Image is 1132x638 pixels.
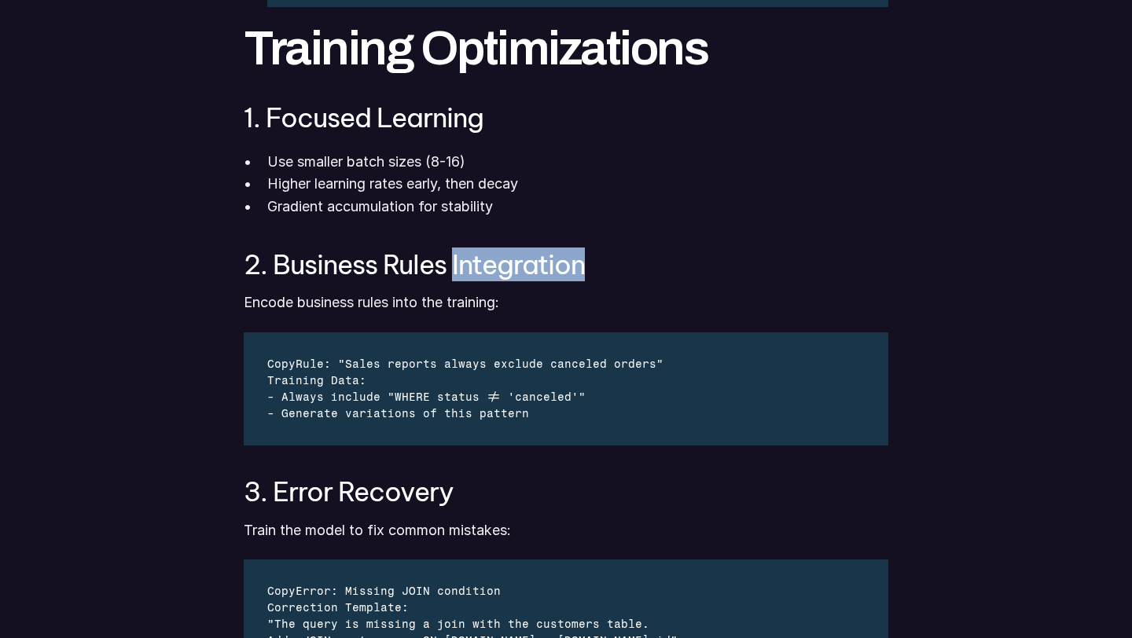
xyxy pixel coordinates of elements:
p: Train the model to fix common mistakes: [244,519,888,542]
p: Higher learning rates early, then decay [267,173,888,196]
p: Encode business rules into the training: [244,291,888,314]
h3: 3. Error Recovery [244,477,888,506]
div: Correction Template: [267,599,679,616]
h3: 1. Focused Learning [244,103,888,132]
p: Gradient accumulation for stability [267,196,888,218]
div: - Generate variations of this pattern [267,405,665,422]
div: - Always include "WHERE status != 'canceled'" [267,389,665,405]
div: CopyRule: "Sales reports always exclude canceled orders" [267,356,665,372]
div: CopyError: Missing JOIN condition [267,583,679,599]
p: Use smaller batch sizes (8-16) [267,151,888,174]
div: Code Editor for example.md [244,332,689,445]
h3: 2. Business Rules Integration [244,250,888,279]
h2: Training Optimizations [244,23,888,71]
div: Training Data: [267,372,665,389]
div: "The query is missing a join with the customers table. [267,616,679,632]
